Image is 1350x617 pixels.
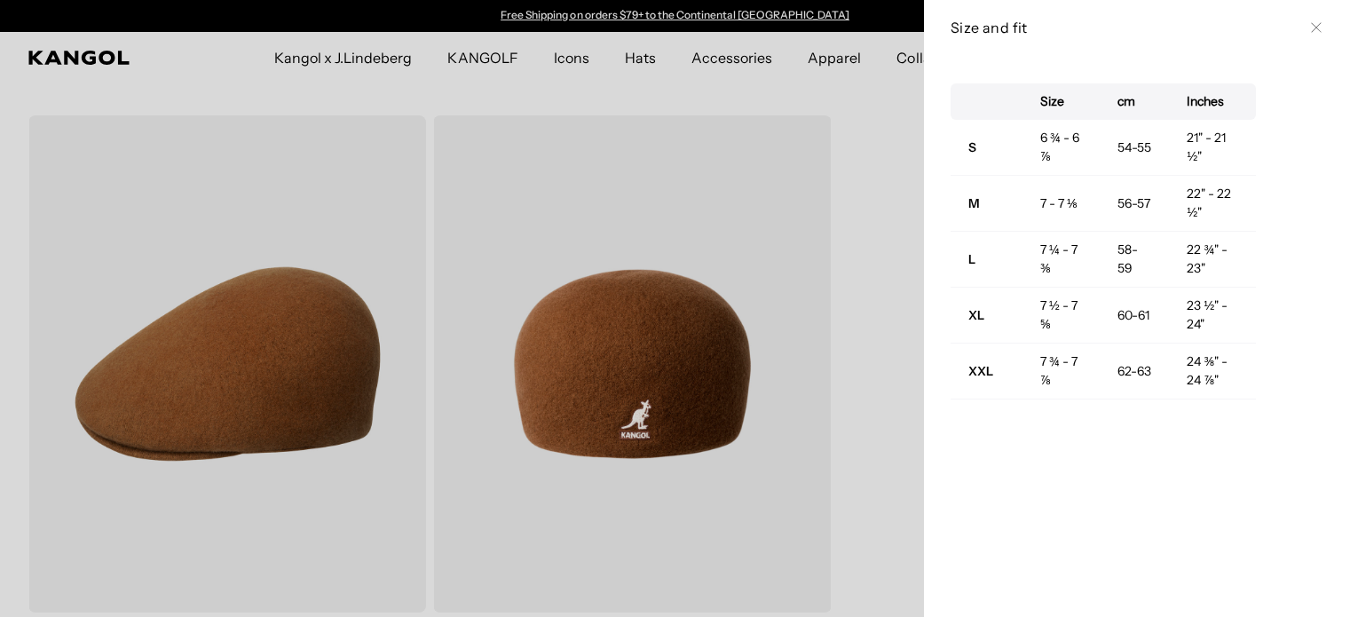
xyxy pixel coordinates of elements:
[1169,288,1256,344] td: 23 ½" - 24"
[1100,83,1170,120] th: cm
[1169,232,1256,288] td: 22 ¾" - 23"
[968,307,984,323] strong: XL
[1169,176,1256,232] td: 22" - 22 ½"
[1169,83,1256,120] th: Inches
[1022,344,1100,399] td: 7 ¾ - 7 ⅞
[968,363,993,379] strong: XXL
[968,139,976,155] strong: S
[1022,176,1100,232] td: 7 - 7 ⅛
[951,18,1302,37] h3: Size and fit
[1169,120,1256,176] td: 21" - 21 ½"
[1022,288,1100,344] td: 7 ½ - 7 ⅝
[1169,344,1256,399] td: 24 ⅜" - 24 ⅞"
[968,195,980,211] strong: M
[1022,232,1100,288] td: 7 ¼ - 7 ⅜
[1100,344,1170,399] td: 62-63
[1100,232,1170,288] td: 58-59
[1022,83,1100,120] th: Size
[1100,176,1170,232] td: 56-57
[968,251,975,267] strong: L
[1100,120,1170,176] td: 54-55
[1100,288,1170,344] td: 60-61
[1022,120,1100,176] td: 6 ¾ - 6 ⅞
